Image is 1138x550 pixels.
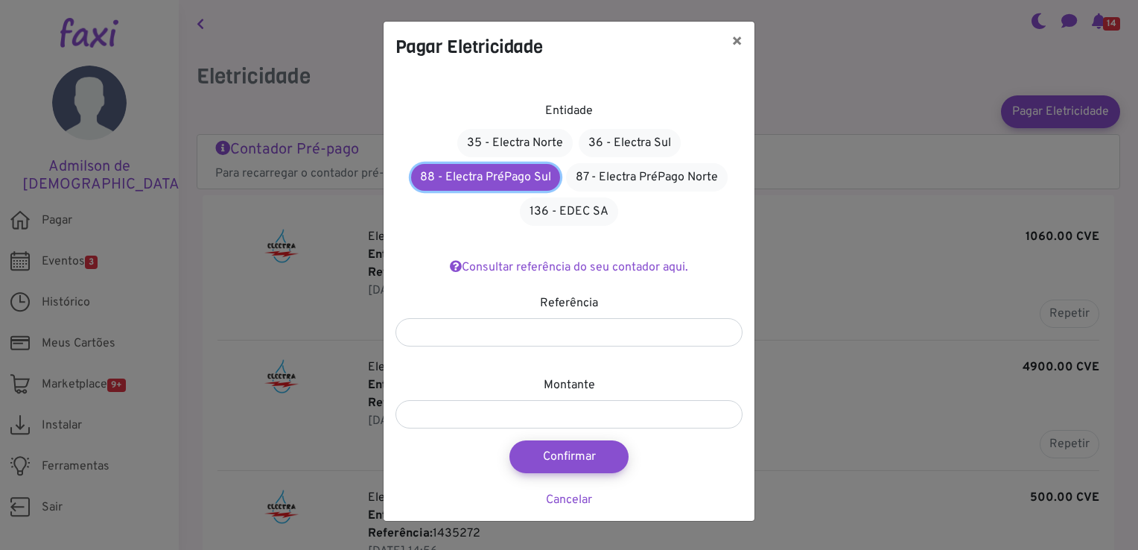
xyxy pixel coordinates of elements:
[719,22,754,63] button: ×
[546,493,592,508] a: Cancelar
[544,376,595,394] label: Montante
[457,129,573,157] a: 35 - Electra Norte
[520,197,618,226] a: 136 - EDEC SA
[540,294,598,312] label: Referência
[450,260,688,275] a: Consultar referência do seu contador aqui.
[545,102,593,120] label: Entidade
[395,34,543,60] h4: Pagar Eletricidade
[509,440,629,473] button: Confirmar
[579,129,681,157] a: 36 - Electra Sul
[411,164,560,191] a: 88 - Electra PréPago Sul
[566,163,728,192] a: 87 - Electra PréPago Norte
